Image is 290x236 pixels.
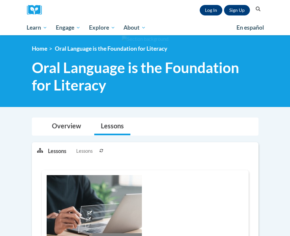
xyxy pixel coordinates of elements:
span: Engage [56,24,80,32]
a: Engage [52,20,85,35]
span: Learn [27,24,47,32]
span: Explore [89,24,115,32]
a: Explore [85,20,120,35]
a: En español [232,21,268,35]
img: Section background [122,36,168,43]
span: En español [236,24,264,31]
a: Register [224,5,250,15]
a: Learn [23,20,52,35]
div: Main menu [22,20,268,35]
a: About [119,20,150,35]
a: Log In [200,5,222,15]
span: Oral Language is the Foundation for Literacy [32,59,258,94]
a: Cox Campus [27,5,47,15]
a: Home [32,45,47,52]
img: Logo brand [27,5,47,15]
span: About [123,24,146,32]
button: Search [253,5,263,13]
span: Oral Language is the Foundation for Literacy [55,45,167,52]
a: Lessons [94,118,130,135]
span: Lessons [76,147,93,155]
a: Overview [45,118,88,135]
p: Lessons [48,147,66,155]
